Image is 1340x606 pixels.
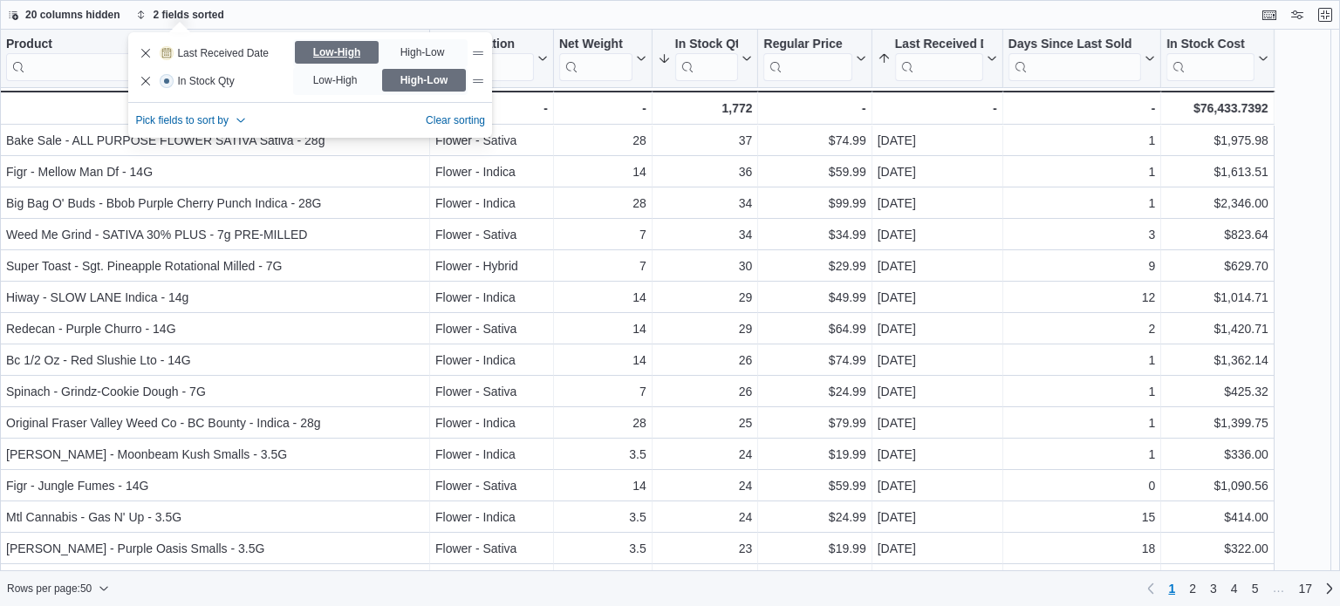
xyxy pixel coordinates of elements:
div: Figr - Jungle Fumes - 14G [6,475,424,496]
div: [DATE] [878,381,997,402]
div: [DATE] [878,130,997,151]
span: Pick fields to sort by [135,113,229,127]
div: 24 [658,475,753,496]
div: Hiway - SLOW LANE Indica - 14g [6,287,424,308]
div: Figr - Mellow Man Df - 14G [6,161,424,182]
a: Page 2 of 17 [1182,575,1203,603]
div: $629.70 [1166,255,1268,276]
div: 1 [1008,193,1156,214]
a: Page 17 of 17 [1291,575,1319,603]
div: Net Weight [559,37,632,81]
div: $1,420.71 [1166,318,1268,339]
div: [DATE] [878,224,997,245]
div: 24 [658,507,753,528]
div: [DATE] [878,569,997,590]
button: Pick fields to sort by [135,110,246,131]
div: 3.5 [559,444,646,465]
div: 3.5 [559,538,646,559]
div: $24.99 [763,507,865,528]
div: 23 [658,538,753,559]
div: 30 [658,255,753,276]
div: Days Since Last Sold [1008,37,1142,81]
button: Previous page [1140,578,1161,599]
div: 1 [1008,412,1156,433]
span: 5 [1252,580,1259,597]
div: Regular Price [763,37,851,81]
div: Last Received Date [895,37,983,81]
div: 1 [1008,350,1156,371]
div: Product [6,37,410,81]
a: Page 3 of 17 [1203,575,1224,603]
div: Flower - Sativa [435,538,548,559]
div: [PERSON_NAME] - Purple Oasis Smalls - 3.5G [6,538,424,559]
button: Page 1 of 17 [1161,575,1182,603]
div: 2 [1008,318,1156,339]
div: $34.99 [763,224,865,245]
div: [DATE] [878,350,997,371]
div: Flower - Indica [435,287,548,308]
button: 20 columns hidden [1,4,127,25]
div: 14 [559,287,646,308]
button: Net Weight [559,37,646,81]
span: 20 columns hidden [25,8,120,22]
button: Days Since Last Sold [1008,37,1156,81]
a: Next page [1319,578,1340,599]
div: Drag handle [471,46,485,60]
div: $99.99 [763,193,865,214]
div: 18 [1008,538,1156,559]
div: Flower - Indica [435,161,548,182]
label: Low-High [293,39,380,65]
div: $49.99 [763,287,865,308]
div: Spinach - Grindz-Cookie Dough - 7G [6,381,424,402]
div: $31.99 [763,569,865,590]
div: Flower - Indica [435,412,548,433]
div: Flower - Sativa [435,318,548,339]
span: Low-High [313,39,361,65]
div: [DATE] [878,287,997,308]
div: $74.99 [763,130,865,151]
div: 34 [658,224,753,245]
div: - [5,98,424,119]
div: 2 [1008,569,1156,590]
ul: Pagination for preceding grid [1161,575,1319,603]
div: Super Toast - Sgt. Pineapple Rotational Milled - 7G [6,255,424,276]
div: Flower - Sativa [435,130,548,151]
div: 3.5 [559,507,646,528]
div: 14 [559,318,646,339]
div: Net Weight [559,37,632,53]
p: In Stock Qty [177,74,269,88]
div: 15 [1008,507,1156,528]
span: 1 [1168,580,1175,597]
div: 26 [658,350,753,371]
button: Display options [1287,4,1308,25]
div: 26 [658,381,753,402]
div: 0 [1008,475,1156,496]
span: 4 [1231,580,1238,597]
div: Good Supply - [PERSON_NAME] - 7G [6,569,424,590]
li: Skipping pages 6 to 16 [1265,581,1291,602]
div: $29.99 [763,255,865,276]
span: 17 [1298,580,1312,597]
div: 29 [658,318,753,339]
div: [DATE] [878,538,997,559]
div: $1,090.56 [1166,475,1268,496]
span: Clear sorting [426,113,485,127]
span: 3 [1210,580,1217,597]
button: In Stock Cost [1166,37,1268,81]
div: $1,362.14 [1166,350,1268,371]
div: Bake Sale - ALL PURPOSE FLOWER SATIVA Sativa - 28g [6,130,424,151]
div: 37 [658,130,753,151]
button: 2 fields sorted [129,4,231,25]
button: Last Received Date [878,37,997,81]
div: 7 [559,224,646,245]
a: Page 4 of 17 [1224,575,1245,603]
div: 1 [1008,130,1156,151]
div: In Stock Cost [1166,37,1254,53]
div: Last Received Date [895,37,983,53]
div: [DATE] [878,507,997,528]
div: 25 [658,412,753,433]
div: 28 [559,193,646,214]
div: - [763,98,865,119]
div: [DATE] [878,193,997,214]
button: In Stock Qty [658,37,753,81]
